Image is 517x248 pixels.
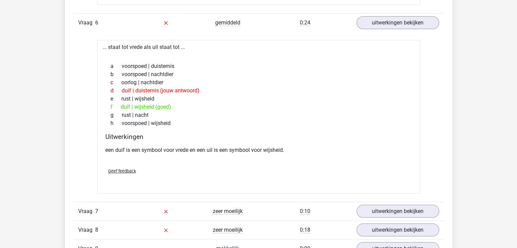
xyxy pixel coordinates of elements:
span: h [110,119,122,127]
span: Vraag [78,19,95,27]
div: rust | wijsheid [105,95,412,103]
span: 0:18 [300,227,310,233]
div: voorspoed | duisternis [105,62,412,70]
span: gemiddeld [215,19,240,26]
span: zeer moeilijk [213,227,243,233]
div: rust | nacht [105,111,412,119]
span: zeer moeilijk [213,208,243,215]
a: uitwerkingen bekijken [357,16,439,29]
div: ... staat tot vrede als uil staat tot ... [97,40,420,194]
span: e [110,95,121,103]
span: 8 [95,227,98,233]
div: voorspoed | nachtdier [105,70,412,78]
span: b [110,70,122,78]
span: 0:24 [300,19,310,26]
span: 7 [95,208,98,214]
div: voorspoed | wijsheid [105,119,412,127]
p: een duif is een symbool voor vrede en een uil is een symbool voor wijsheid. [105,146,412,154]
span: Geef feedback [108,169,136,174]
span: g [110,111,122,119]
span: Vraag [78,226,95,234]
span: a [110,62,122,70]
a: uitwerkingen bekijken [357,205,439,218]
span: f [110,103,121,111]
span: c [110,78,121,87]
div: duif | duisternis (jouw antwoord) [105,87,412,95]
div: duif | wijsheid (goed) [105,103,412,111]
span: d [110,87,122,95]
span: 0:10 [300,208,310,215]
span: 6 [95,19,98,26]
a: uitwerkingen bekijken [357,224,439,236]
h4: Uitwerkingen [105,133,412,141]
span: Vraag [78,207,95,215]
div: oorlog | nachtdier [105,78,412,87]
